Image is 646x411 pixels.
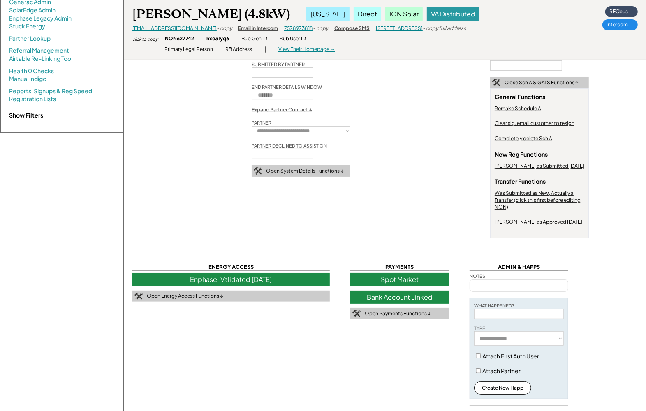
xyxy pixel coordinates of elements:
div: Completely delete Sch A [495,135,552,142]
div: Spot Market [350,273,449,286]
div: Bank Account Linked [350,291,449,304]
div: VA Distributed [427,7,479,21]
div: PARTNER DECLINED TO ASSIST ON [252,143,327,149]
div: View Their Homepage → [278,46,335,53]
button: Create New Happ [474,381,531,395]
div: Open Payments Functions ↓ [365,310,431,317]
div: PAYMENTS [350,263,449,271]
div: Transfer Functions [495,178,546,190]
div: Bub User ID [280,35,306,42]
div: Direct [354,7,381,21]
a: [EMAIL_ADDRESS][DOMAIN_NAME] [132,25,217,31]
div: - copy [217,25,232,32]
div: WHAT HAPPENED? [474,302,514,309]
div: Enphase: Validated [DATE] [132,273,330,286]
div: Expand Partner Contact ↓ [252,106,312,113]
div: Open Energy Access Functions ↓ [147,293,223,300]
div: Open System Details Functions ↓ [266,168,344,175]
div: General Functions [495,93,545,105]
strong: Show Filters [9,111,43,119]
div: ION Solar [385,7,423,21]
a: Registration Lists [9,95,56,103]
a: [STREET_ADDRESS] [376,25,423,31]
div: hxe31yq6 [206,35,229,42]
img: tool-icon.png [352,310,361,317]
div: Was Submitted as New, Actually a Transfer (click this first before editing NON) [495,190,584,210]
div: click to copy: [132,36,159,42]
div: RB Address [225,46,252,53]
a: Referral Management [9,46,69,55]
div: Primary Legal Person [164,46,213,53]
div: - copy [313,25,328,32]
div: Close Sch A & GATS Functions ↑ [505,79,579,86]
div: RECbus → [605,6,638,17]
div: Bub Gen ID [241,35,267,42]
div: TYPE [474,325,485,331]
img: tool-icon.png [492,79,500,86]
a: Enphase Legacy Admin [9,14,72,23]
a: SolarEdge Admin [9,6,56,14]
a: Reports: Signups & Reg Speed [9,87,92,95]
div: NON627742 [165,35,194,42]
div: [PERSON_NAME] as Submitted [DATE] [495,163,584,170]
label: Attach First Auth User [482,352,539,360]
a: Stuck Energy [9,22,45,30]
div: | [264,45,266,53]
a: Health 0 Checks [9,67,54,75]
div: New Reg Functions [495,150,548,163]
div: [US_STATE] [306,7,350,21]
div: SUBMITTED BY PARTNER [252,61,305,67]
a: Manual Indigo [9,75,46,83]
div: - copy full address [423,25,466,32]
div: ADMIN & HAPPS [470,263,568,271]
a: Airtable Re-Linking Tool [9,55,72,63]
div: ENERGY ACCESS [132,263,330,271]
img: tool-icon.png [134,293,143,300]
a: Partner Lookup [9,35,51,43]
div: Intercom → [602,19,638,30]
label: Attach Partner [482,367,521,374]
div: NOTES [470,273,485,279]
img: tool-icon.png [254,167,262,175]
div: [PERSON_NAME] as Approved [DATE] [495,219,582,226]
div: Compose SMS [334,25,370,32]
div: Clear sig, email customer to resign [495,120,574,127]
div: [PERSON_NAME] (4.8kW) [132,6,290,22]
a: 7578973818 [284,25,313,31]
div: Remake Schedule A [495,105,541,112]
div: PARTNER [252,120,271,126]
div: END PARTNER DETAILS WINDOW [252,84,322,90]
div: Email in Intercom [238,25,278,32]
